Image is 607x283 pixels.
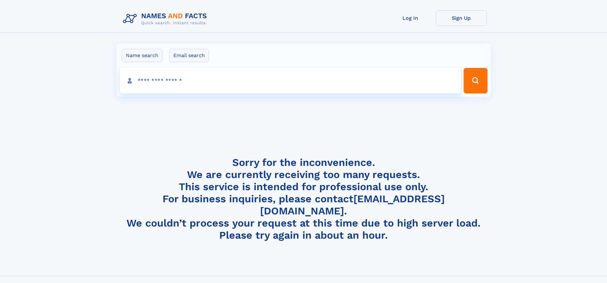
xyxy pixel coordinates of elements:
[120,10,212,27] img: Logo Names and Facts
[120,68,461,93] input: search input
[260,193,445,217] a: [EMAIL_ADDRESS][DOMAIN_NAME]
[436,10,487,26] a: Sign Up
[464,68,487,93] button: Search Button
[122,49,163,62] label: Name search
[169,49,209,62] label: Email search
[120,156,487,242] h4: Sorry for the inconvenience. We are currently receiving too many requests. This service is intend...
[385,10,436,26] a: Log In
